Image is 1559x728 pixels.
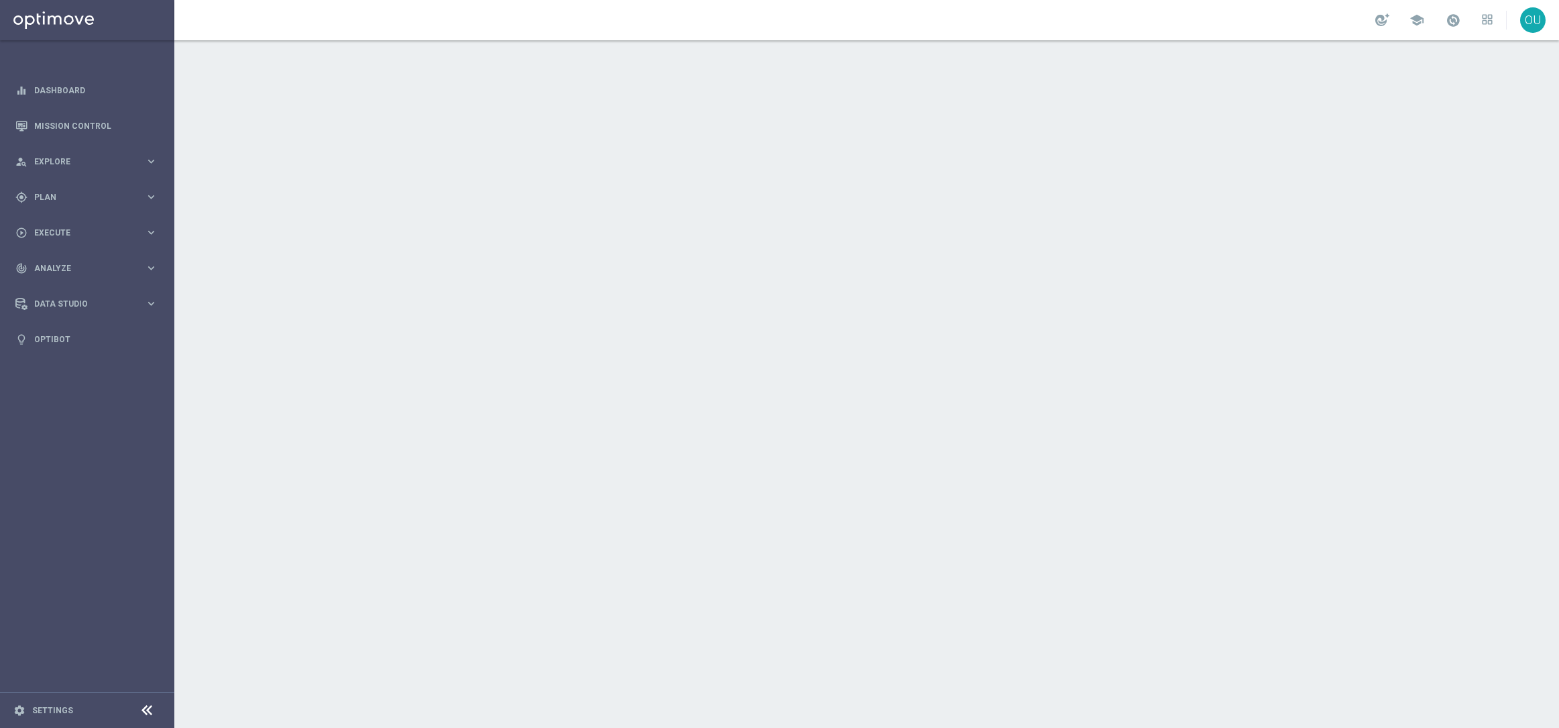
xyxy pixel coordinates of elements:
[13,705,25,717] i: settings
[145,226,158,239] i: keyboard_arrow_right
[34,158,145,166] span: Explore
[15,334,158,345] button: lightbulb Optibot
[145,297,158,310] i: keyboard_arrow_right
[1409,13,1424,28] span: school
[1520,7,1546,33] div: OU
[15,191,27,203] i: gps_fixed
[145,155,158,168] i: keyboard_arrow_right
[15,333,27,346] i: lightbulb
[15,299,158,309] button: Data Studio keyboard_arrow_right
[32,707,73,715] a: Settings
[15,227,145,239] div: Execute
[15,85,158,96] button: equalizer Dashboard
[15,263,158,274] button: track_changes Analyze keyboard_arrow_right
[15,321,158,357] div: Optibot
[15,85,27,97] i: equalizer
[145,262,158,274] i: keyboard_arrow_right
[15,108,158,144] div: Mission Control
[34,229,145,237] span: Execute
[15,298,145,310] div: Data Studio
[15,121,158,132] button: Mission Control
[34,193,145,201] span: Plan
[34,300,145,308] span: Data Studio
[15,192,158,203] button: gps_fixed Plan keyboard_arrow_right
[15,156,158,167] button: person_search Explore keyboard_arrow_right
[15,262,145,274] div: Analyze
[34,264,145,272] span: Analyze
[145,191,158,203] i: keyboard_arrow_right
[15,191,145,203] div: Plan
[15,227,158,238] button: play_circle_outline Execute keyboard_arrow_right
[15,156,27,168] i: person_search
[34,108,158,144] a: Mission Control
[15,227,27,239] i: play_circle_outline
[15,262,27,274] i: track_changes
[34,72,158,108] a: Dashboard
[15,72,158,108] div: Dashboard
[15,156,145,168] div: Explore
[34,321,158,357] a: Optibot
